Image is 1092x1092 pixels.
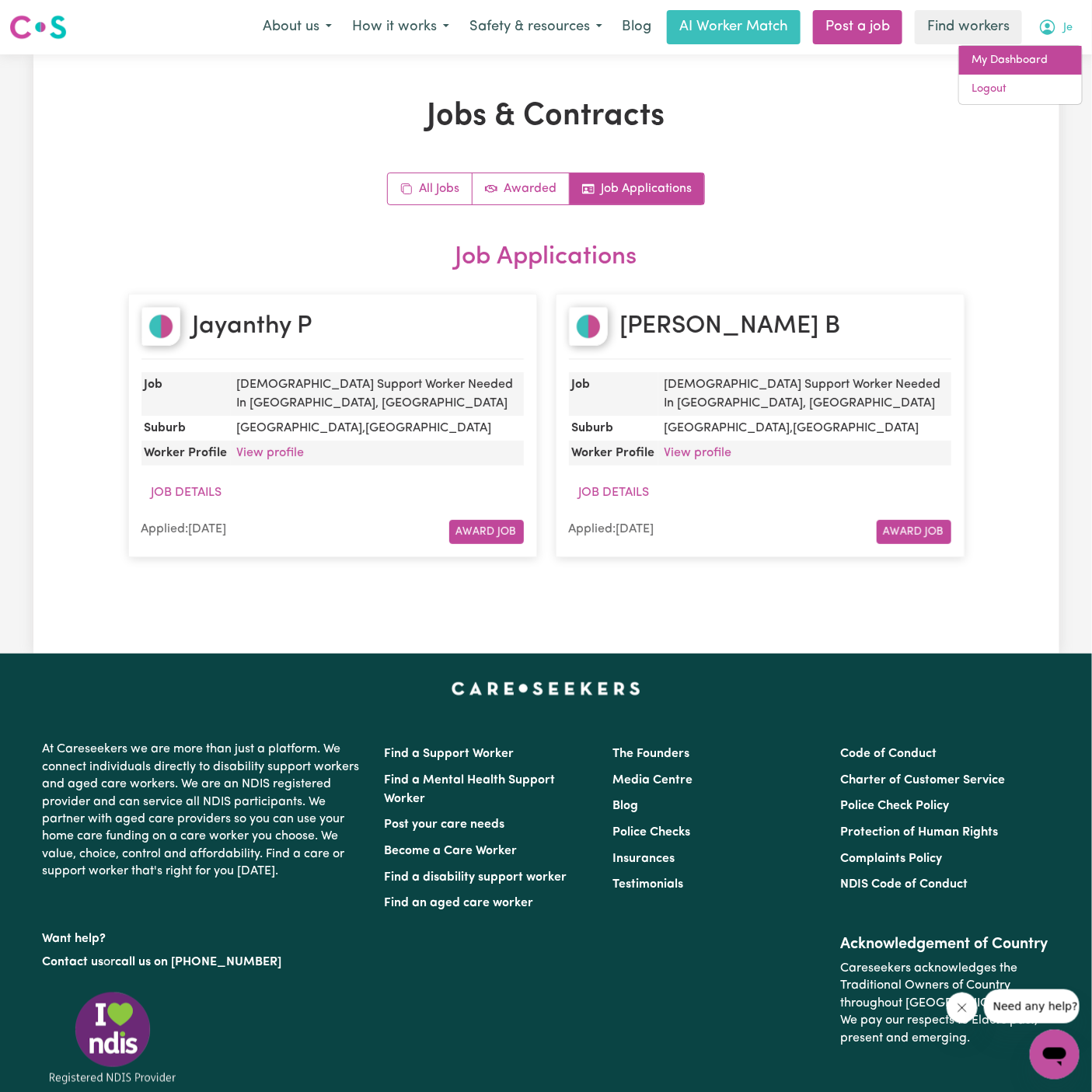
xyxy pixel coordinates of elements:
a: Job applications [570,173,704,204]
a: Active jobs [473,173,570,204]
a: Find a Mental Health Support Worker [385,774,556,805]
dd: [GEOGRAPHIC_DATA] , [GEOGRAPHIC_DATA] [658,416,951,441]
a: Contact us [43,956,104,968]
p: Want help? [43,924,366,947]
a: Careseekers home page [452,682,640,694]
a: Post your care needs [385,818,505,831]
img: Jayanthy [141,307,180,346]
a: Media Centre [612,774,693,787]
dt: Worker Profile [141,441,231,466]
img: Careseekers logo [9,13,67,41]
a: call us on [PHONE_NUMBER] [116,956,282,968]
a: Blog [612,10,661,44]
dt: Suburb [141,416,231,441]
iframe: Close message [947,993,978,1024]
span: Applied: [DATE] [141,523,227,536]
span: Applied: [DATE] [569,523,654,536]
a: Find a disability support worker [385,871,567,884]
a: AI Worker Match [667,10,801,44]
h2: Acknowledgement of Country [840,935,1049,954]
a: View profile [237,447,305,459]
iframe: Button to launch messaging window [1030,1030,1080,1080]
dd: [DEMOGRAPHIC_DATA] Support Worker Needed In [GEOGRAPHIC_DATA], [GEOGRAPHIC_DATA] [658,372,951,416]
a: NDIS Code of Conduct [840,878,968,891]
a: My Dashboard [959,46,1082,75]
p: Careseekers acknowledges the Traditional Owners of Country throughout [GEOGRAPHIC_DATA]. We pay o... [840,954,1049,1053]
button: Award Job [877,520,951,544]
a: Find a Support Worker [385,748,515,760]
button: Award Job [449,520,524,544]
dt: Suburb [569,416,658,441]
img: Julia [569,307,608,346]
a: Find workers [915,10,1022,44]
p: or [43,947,366,977]
img: Registered NDIS provider [43,989,183,1087]
span: Je [1063,19,1073,37]
a: Charter of Customer Service [840,774,1005,787]
a: Insurances [612,853,675,865]
button: Safety & resources [459,11,612,44]
a: Code of Conduct [840,748,937,760]
dd: [GEOGRAPHIC_DATA] , [GEOGRAPHIC_DATA] [231,416,524,441]
h2: [PERSON_NAME] B [620,312,841,341]
a: The Founders [612,748,689,760]
h1: Jobs & Contracts [128,98,965,135]
a: Testimonials [612,878,683,891]
a: Logout [959,75,1082,104]
a: Complaints Policy [840,853,942,865]
dt: Worker Profile [569,441,658,466]
a: All jobs [388,173,473,204]
iframe: Message from company [984,989,1080,1024]
button: How it works [342,11,459,44]
h2: Job Applications [128,242,965,272]
button: Job Details [569,478,660,508]
h2: Jayanthy P [193,312,312,341]
a: Post a job [813,10,902,44]
a: Blog [612,800,638,812]
a: Police Checks [612,826,690,839]
dt: Job [141,372,231,416]
button: About us [253,11,342,44]
a: Become a Care Worker [385,845,518,857]
button: Job Details [141,478,232,508]
a: Find an aged care worker [385,897,534,909]
dd: [DEMOGRAPHIC_DATA] Support Worker Needed In [GEOGRAPHIC_DATA], [GEOGRAPHIC_DATA] [231,372,524,416]
a: Careseekers logo [9,9,67,45]
dt: Job [569,372,658,416]
button: My Account [1028,11,1083,44]
a: View profile [665,447,732,459]
p: At Careseekers we are more than just a platform. We connect individuals directly to disability su... [43,734,366,886]
a: Police Check Policy [840,800,949,812]
div: My Account [958,45,1083,105]
a: Protection of Human Rights [840,826,998,839]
